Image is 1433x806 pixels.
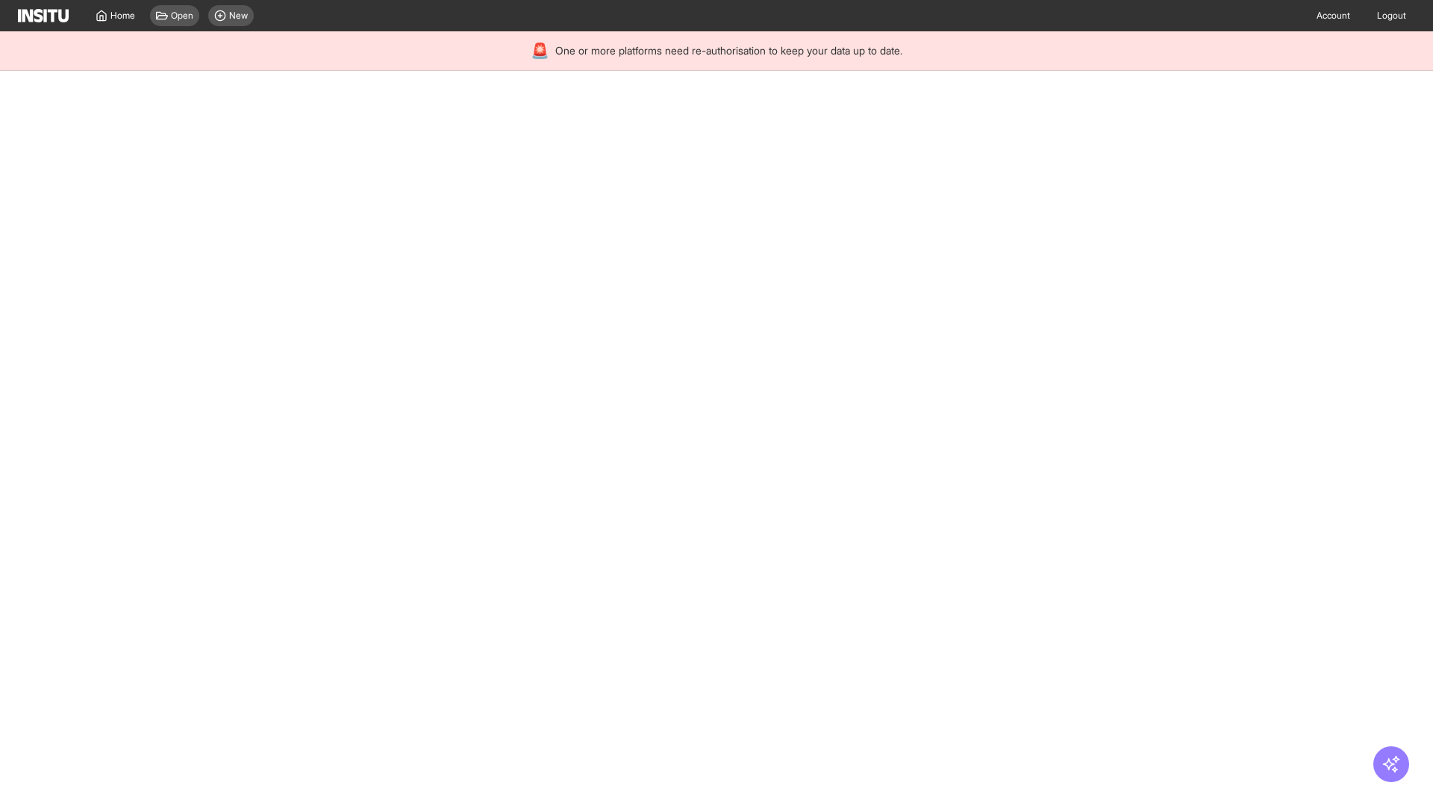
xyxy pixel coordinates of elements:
[531,40,549,61] div: 🚨
[171,10,193,22] span: Open
[110,10,135,22] span: Home
[555,43,902,58] span: One or more platforms need re-authorisation to keep your data up to date.
[18,9,69,22] img: Logo
[229,10,248,22] span: New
